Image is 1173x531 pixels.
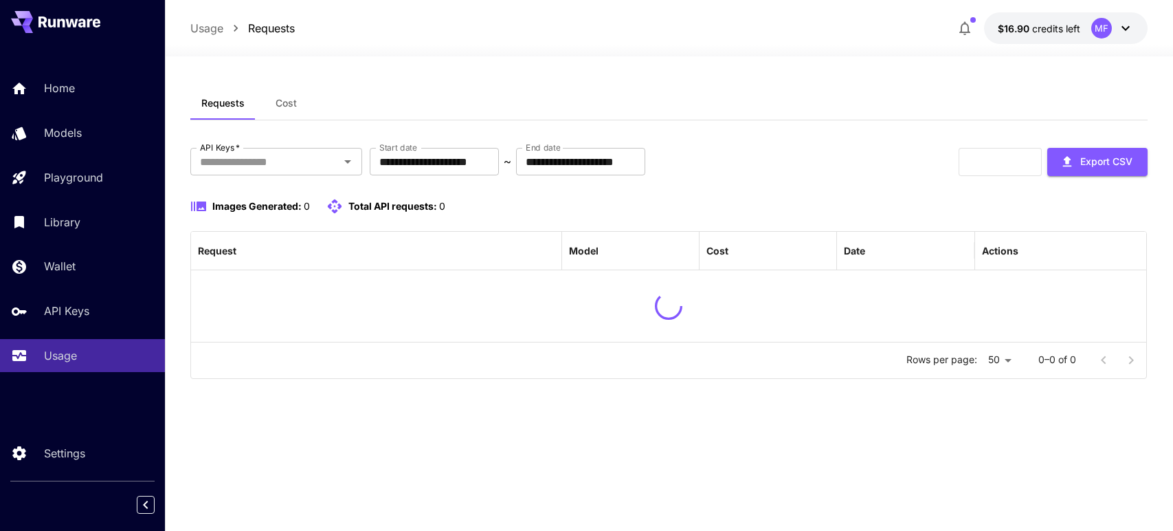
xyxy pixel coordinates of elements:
[200,142,240,153] label: API Keys
[1047,148,1148,176] button: Export CSV
[998,21,1080,36] div: $16.9016
[338,152,357,171] button: Open
[44,169,103,186] p: Playground
[379,142,417,153] label: Start date
[504,153,511,170] p: ~
[569,245,599,257] div: Model
[983,350,1016,370] div: 50
[190,20,223,36] a: Usage
[998,23,1032,34] span: $16.90
[276,97,297,109] span: Cost
[190,20,295,36] nav: breadcrumb
[147,492,165,517] div: Collapse sidebar
[198,245,236,257] div: Request
[526,142,560,153] label: End date
[44,258,76,274] p: Wallet
[1032,23,1080,34] span: credits left
[304,200,310,212] span: 0
[982,245,1018,257] div: Actions
[44,303,89,319] p: API Keys
[906,353,977,367] p: Rows per page:
[1091,18,1112,39] div: MF
[706,245,728,257] div: Cost
[44,80,75,96] p: Home
[44,445,85,462] p: Settings
[212,200,302,212] span: Images Generated:
[44,347,77,364] p: Usage
[1038,353,1076,367] p: 0–0 of 0
[44,124,82,141] p: Models
[984,12,1148,44] button: $16.9016MF
[44,214,80,230] p: Library
[844,245,865,257] div: Date
[248,20,295,36] a: Requests
[348,200,437,212] span: Total API requests:
[201,97,245,109] span: Requests
[439,200,445,212] span: 0
[137,496,155,514] button: Collapse sidebar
